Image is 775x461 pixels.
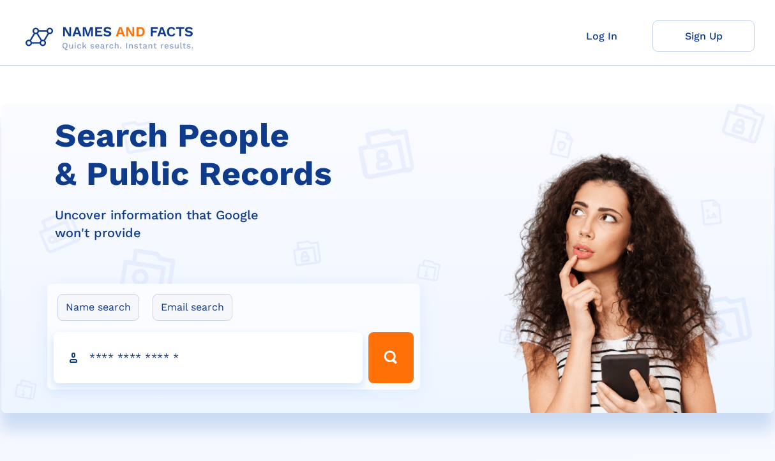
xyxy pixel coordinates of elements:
button: Search Button [368,332,413,383]
div: Uncover information that Google won't provide [55,206,428,242]
a: Sign Up [652,20,755,52]
img: Logo Names and Facts [20,20,204,55]
input: search input [54,332,363,383]
h1: Search People & Public Records [55,117,428,193]
label: Name search [57,294,139,321]
a: Log In [550,20,652,52]
label: Email search [153,294,232,321]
